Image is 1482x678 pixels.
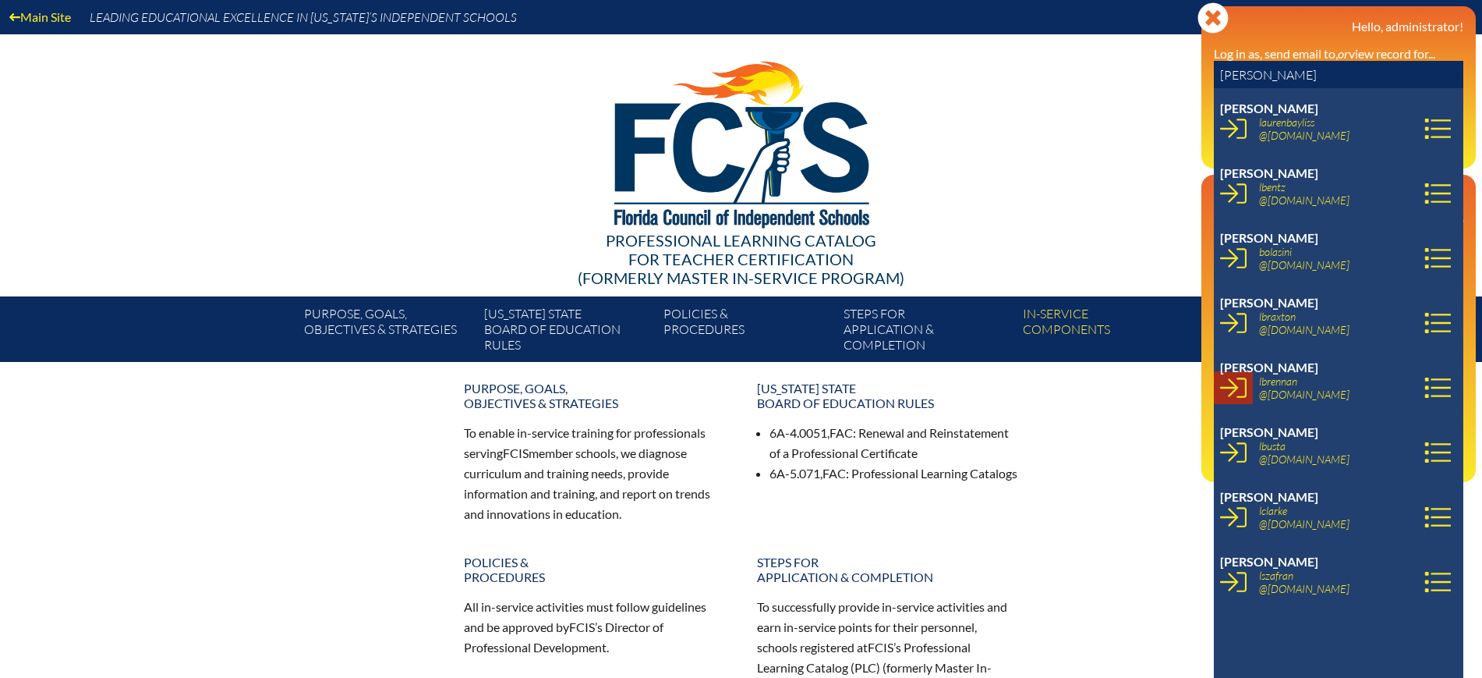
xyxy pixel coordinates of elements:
a: laurenbayliss@[DOMAIN_NAME] [1253,112,1356,145]
span: FCIS [569,619,595,634]
span: FCIS [503,445,529,460]
span: [PERSON_NAME] [1220,230,1318,245]
h3: Hello, administrator! [1214,19,1463,34]
span: [PERSON_NAME] [1220,360,1318,374]
a: Policies &Procedures [455,548,735,591]
span: [PERSON_NAME] [1220,101,1318,115]
svg: Close [1197,2,1229,34]
div: Professional Learning Catalog (formerly Master In-service Program) [292,231,1190,287]
a: PLC Coordinator [US_STATE] Council of Independent Schools since [DATE] [1208,325,1455,376]
i: or [1338,46,1349,61]
a: User infoReports [1208,126,1275,147]
a: lszafran@[DOMAIN_NAME] [1253,566,1356,598]
span: FAC [822,466,846,481]
a: Steps forapplication & completion [748,548,1028,591]
li: 6A-5.071, : Professional Learning Catalogs [769,463,1019,484]
a: Main Site [3,6,77,27]
span: FAC [829,425,853,440]
label: Log in as, send email to, view record for... [1214,46,1435,61]
span: PLC [854,660,876,675]
a: [US_STATE] StateBoard of Education rules [478,303,657,362]
p: All in-service activities must follow guidelines and be approved by ’s Director of Professional D... [464,597,726,658]
a: Email passwordEmail &password [1208,241,1272,292]
a: lbusta@[DOMAIN_NAME] [1253,436,1356,469]
a: lclarke@[DOMAIN_NAME] [1253,501,1356,534]
li: 6A-4.0051, : Renewal and Reinstatement of a Professional Certificate [769,423,1019,463]
a: Steps forapplication & completion [837,303,1017,362]
a: In-servicecomponents [1017,303,1196,362]
span: [PERSON_NAME] [1220,489,1318,504]
p: To enable in-service training for professionals serving member schools, we diagnose curriculum an... [464,423,726,524]
a: Director of Professional Development [US_STATE] Council of Independent Schools since [DATE] [1208,382,1455,433]
a: lbraxton@[DOMAIN_NAME] [1253,307,1356,339]
a: lbentz@[DOMAIN_NAME] [1253,177,1356,210]
span: FCIS [868,640,893,655]
a: bolasini@[DOMAIN_NAME] [1253,242,1356,275]
a: Policies &Procedures [657,303,836,362]
span: [PERSON_NAME] [1220,165,1318,180]
img: FCISlogo221.eps [580,34,902,247]
a: lbrennan@[DOMAIN_NAME] [1253,371,1356,404]
span: [PERSON_NAME] [1220,295,1318,310]
a: [US_STATE] StateBoard of Education rules [748,374,1028,417]
span: [PERSON_NAME] [1220,554,1318,569]
a: User infoEE Control Panel [1208,98,1327,119]
span: [PERSON_NAME] [1220,424,1318,439]
a: Purpose, goals,objectives & strategies [455,374,735,417]
a: Purpose, goals,objectives & strategies [298,303,477,362]
svg: Log out [1451,456,1463,469]
span: for Teacher Certification [628,250,854,268]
